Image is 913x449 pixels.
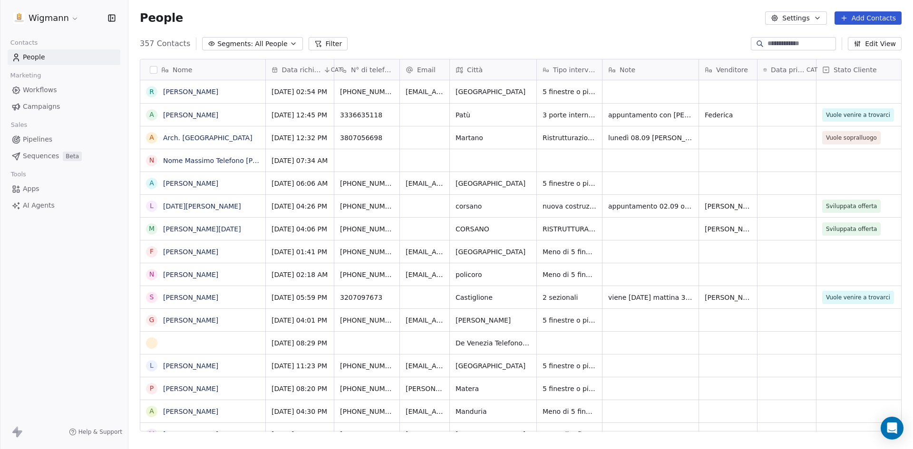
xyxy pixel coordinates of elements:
span: 5 finestre o più di 5 [543,361,596,371]
div: Email [400,59,449,80]
div: Note [602,59,699,80]
span: [GEOGRAPHIC_DATA] [456,179,531,188]
span: Manduria [456,407,531,416]
span: 5 finestre o più di 5 [543,179,596,188]
span: [EMAIL_ADDRESS][DOMAIN_NAME] [406,361,444,371]
span: lunedì 08.09 [PERSON_NAME] va in cantiere per rilievo misure [608,133,693,143]
a: [PERSON_NAME] [163,362,218,370]
a: Workflows [8,82,120,98]
div: A [149,178,154,188]
a: [PERSON_NAME] [163,316,218,324]
span: [PERSON_NAME] [705,224,751,234]
div: S [150,292,154,302]
span: Beta [63,152,82,161]
span: [DATE] 08:20 PM [272,384,328,393]
img: 1630668995401.jpeg [13,12,25,24]
a: [PERSON_NAME] [163,111,218,119]
span: Meno di 5 finestre [543,430,596,439]
a: [PERSON_NAME] [163,430,218,438]
span: [GEOGRAPHIC_DATA] [456,361,531,371]
button: Edit View [848,37,902,50]
span: CAT [331,66,342,74]
span: Help & Support [78,428,122,436]
div: P [150,383,154,393]
div: F [150,247,154,257]
span: [DATE] 05:59 PM [272,293,328,302]
span: [DATE] 04:06 PM [272,224,328,234]
button: Filter [309,37,348,50]
span: [DATE] 02:43 PM [272,430,328,439]
div: Venditore [699,59,757,80]
span: [PHONE_NUMBER] [340,384,394,393]
span: [PHONE_NUMBER] [340,361,394,371]
span: [EMAIL_ADDRESS][DOMAIN_NAME] [406,270,444,279]
a: Help & Support [69,428,122,436]
span: [DATE] 12:45 PM [272,110,328,120]
a: [PERSON_NAME] [163,88,218,96]
span: [PERSON_NAME] [705,293,751,302]
span: Ristrutturazione. 38 infissi da fare in legno + persiane (zanzariere??). Ha già fatto lavoro con ... [543,133,596,143]
span: RISTRUTTURAZIONE [543,224,596,234]
span: [DATE] 12:32 PM [272,133,328,143]
span: [DATE] 04:26 PM [272,201,328,211]
span: 2 sezionali [543,293,596,302]
a: Pipelines [8,132,120,147]
span: 3207097673 [340,293,394,302]
span: Patù [456,110,531,120]
span: All People [255,39,287,49]
span: Vuole venire a trovarci [826,293,890,302]
span: [PHONE_NUMBER] [340,407,394,416]
div: n [149,269,154,279]
div: A [149,110,154,120]
span: [PHONE_NUMBER] [340,270,394,279]
a: Apps [8,181,120,197]
span: Marketing [6,68,45,83]
span: [DATE] 02:54 PM [272,87,328,96]
span: Workflows [23,85,57,95]
div: L [150,361,154,371]
span: Pipelines [23,134,52,144]
a: Arch. [GEOGRAPHIC_DATA] [163,134,253,142]
span: [DATE] 07:34 AM [272,156,328,165]
span: [GEOGRAPHIC_DATA] [456,247,531,257]
span: Martano [456,133,531,143]
span: Email [417,65,436,75]
span: [PHONE_NUMBER] [340,179,394,188]
span: Wigmann [29,12,69,24]
span: [PHONE_NUMBER] [340,247,394,257]
span: Sales [7,118,31,132]
span: Matera [456,384,531,393]
span: Vuole sopralluogo [826,133,877,143]
span: Tools [7,167,30,182]
a: [DATE][PERSON_NAME] [163,202,241,210]
a: [PERSON_NAME] [163,294,218,301]
span: Apps [23,184,39,194]
div: Data primo contattoCAT [758,59,816,80]
span: [EMAIL_ADDRESS][DOMAIN_NAME] [406,247,444,257]
span: [DATE] 11:23 PM [272,361,328,371]
div: Città [450,59,536,80]
a: SequencesBeta [8,148,120,164]
span: [DATE] 06:06 AM [272,179,328,188]
div: R [149,87,154,97]
span: Vuole venire a trovarci [826,110,890,120]
span: Castiglione [456,293,531,302]
span: Note [620,65,635,75]
span: corsano [456,201,531,211]
span: Meno di 5 finestre [543,270,596,279]
div: A [149,406,154,416]
span: CORSANO [456,224,531,234]
span: [DATE] 02:18 AM [272,270,328,279]
a: AI Agents [8,198,120,213]
span: [PHONE_NUMBER] [340,224,394,234]
span: [PHONE_NUMBER] [340,201,394,211]
span: People [23,52,45,62]
span: Città [467,65,483,75]
span: Tipo intervento [553,65,596,75]
span: De Venezia Telefono [PHONE_NUMBER] Città Noci Email [EMAIL_ADDRESS][DOMAIN_NAME] Messaggio Buongi... [456,338,531,348]
div: G [149,315,155,325]
div: Stato Cliente [816,59,904,80]
span: policoro [456,270,531,279]
span: Sviluppata offerta [826,201,877,211]
span: Stato Cliente [834,65,877,75]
